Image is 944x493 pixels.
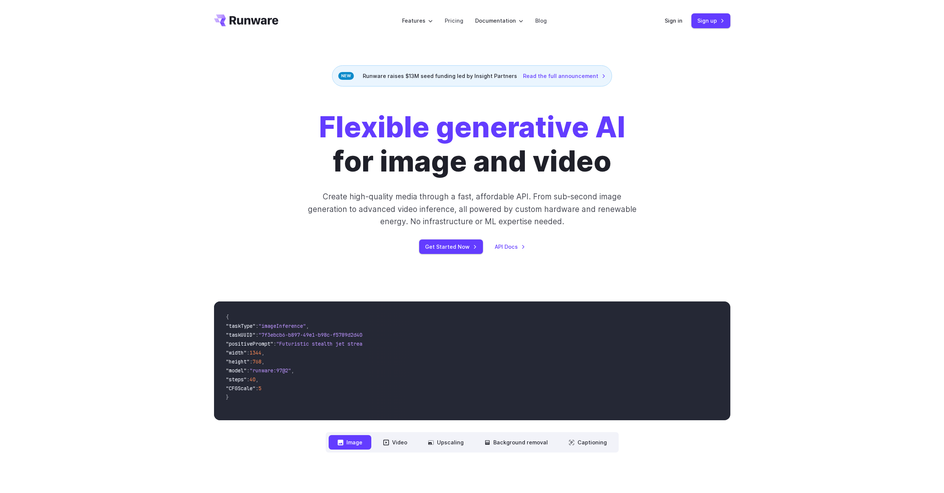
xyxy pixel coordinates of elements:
[523,72,606,80] a: Read the full announcement
[332,65,612,86] div: Runware raises $13M seed funding led by Insight Partners
[402,16,433,25] label: Features
[226,349,247,356] span: "width"
[253,358,262,365] span: 768
[259,385,262,392] span: 5
[665,16,682,25] a: Sign in
[226,394,229,401] span: }
[273,340,276,347] span: :
[319,110,625,144] strong: Flexible generative AI
[226,385,256,392] span: "CFGScale"
[374,435,416,450] button: Video
[247,367,250,374] span: :
[691,13,730,28] a: Sign up
[259,332,371,338] span: "7f3ebcb6-b897-49e1-b98c-f5789d2d40d7"
[306,323,309,329] span: ,
[475,16,523,25] label: Documentation
[419,239,483,254] a: Get Started Now
[291,367,294,374] span: ,
[226,340,273,347] span: "positivePrompt"
[226,358,250,365] span: "height"
[256,323,259,329] span: :
[262,358,264,365] span: ,
[256,376,259,383] span: ,
[259,323,306,329] span: "imageInference"
[419,435,473,450] button: Upscaling
[329,435,371,450] button: Image
[226,376,247,383] span: "steps"
[250,349,262,356] span: 1344
[445,16,463,25] a: Pricing
[276,340,546,347] span: "Futuristic stealth jet streaking through a neon-lit cityscape with glowing purple exhaust"
[247,376,250,383] span: :
[560,435,616,450] button: Captioning
[535,16,547,25] a: Blog
[250,358,253,365] span: :
[250,376,256,383] span: 40
[495,242,525,251] a: API Docs
[256,385,259,392] span: :
[319,110,625,179] h1: for image and video
[226,323,256,329] span: "taskType"
[214,14,279,26] a: Go to /
[307,190,637,228] p: Create high-quality media through a fast, affordable API. From sub-second image generation to adv...
[226,332,256,338] span: "taskUUID"
[476,435,557,450] button: Background removal
[226,314,229,320] span: {
[247,349,250,356] span: :
[262,349,264,356] span: ,
[256,332,259,338] span: :
[226,367,247,374] span: "model"
[250,367,291,374] span: "runware:97@2"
